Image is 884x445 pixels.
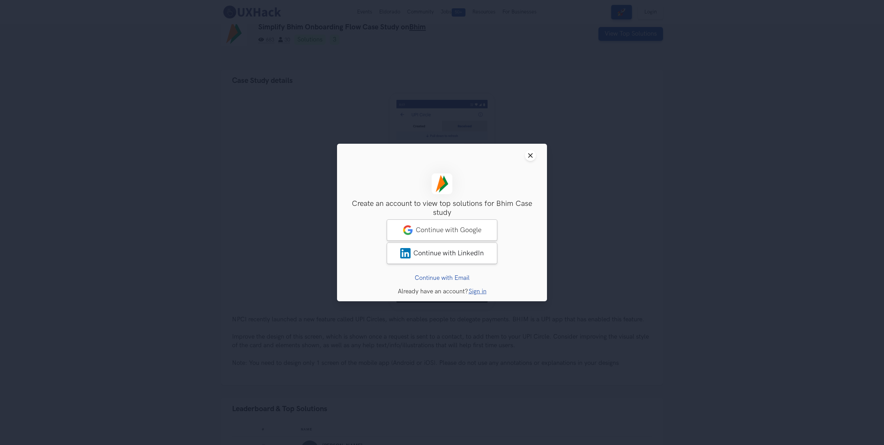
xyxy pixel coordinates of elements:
[415,274,470,282] a: Continue with Email
[416,226,481,234] span: Continue with Google
[398,288,468,295] span: Already have an account?
[469,288,487,295] a: Sign in
[413,249,484,257] span: Continue with LinkedIn
[403,225,413,235] img: google
[387,219,497,241] a: googleContinue with Google
[400,248,411,258] img: LinkedIn
[348,199,536,218] h3: Create an account to view top solutions for Bhim Case study
[387,243,497,264] a: LinkedInContinue with LinkedIn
